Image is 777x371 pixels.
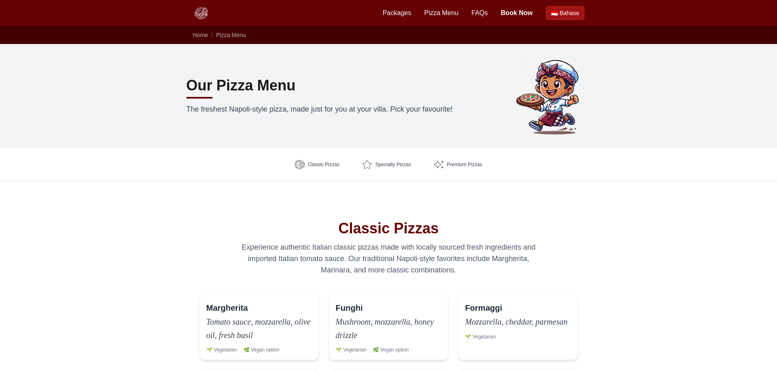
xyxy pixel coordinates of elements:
span: 🌿 Vegan option [244,347,279,353]
span: 🌿 Vegan option [373,347,409,353]
a: Classic Pizzas [288,155,346,174]
span: 🌱 Vegetarian [465,334,496,340]
img: Premium Pizzas [434,160,444,169]
h3: Funghi [336,302,363,314]
span: 🌱 Vegetarian [206,347,237,353]
a: Premium Pizzas [427,155,489,174]
a: Book Now [501,8,533,18]
h2: Classic Pizzas [199,220,578,237]
h3: Margherita [206,302,248,314]
span: Premium Pizzas [447,161,483,168]
a: Beralih ke Bahasa Indonesia [546,6,584,20]
p: Mushroom, mozzarella, honey drizzle [336,315,441,342]
img: Bali Pizza Party Logo [193,5,209,21]
span: Classic Pizzas [308,161,339,168]
div: Margherita Pizza (also known as Napoli, Plain, Classic) - Bali Pizza Party [199,295,319,360]
span: Bahasa [560,9,579,17]
p: Tomato sauce, mozzarella, olive oil, fresh basil [206,315,312,342]
img: Specialty Pizzas [362,160,372,169]
span: Specialty Pizzas [375,161,411,168]
p: Experience authentic Italian classic pizzas made with locally sourced fresh ingredients and impor... [232,241,545,276]
div: Formaggi Pizza (also known as Cheese) - Bali Pizza Party [458,295,578,360]
p: The freshest Napoli-style pizza, made just for you at your villa. Pick your favourite! [186,103,460,115]
h1: Our Pizza Menu [186,77,296,94]
a: Packages [383,8,411,18]
a: FAQs [472,8,488,18]
h3: Formaggi [465,302,502,314]
img: Classic Pizzas [295,160,305,169]
a: Pizza Menu [424,8,458,18]
a: Pizza Menu [216,32,246,38]
a: Specialty Pizzas [356,155,417,174]
div: Funghi Pizza (also known as Mushroom, Sweet Mushroom) - Bali Pizza Party [329,295,448,360]
li: / [211,31,213,39]
img: Bli Made holding a pizza [513,57,591,135]
a: Home [193,32,208,38]
p: Mozzarella, cheddar, parmesan [465,315,571,329]
span: 🌱 Vegetarian [336,347,367,353]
